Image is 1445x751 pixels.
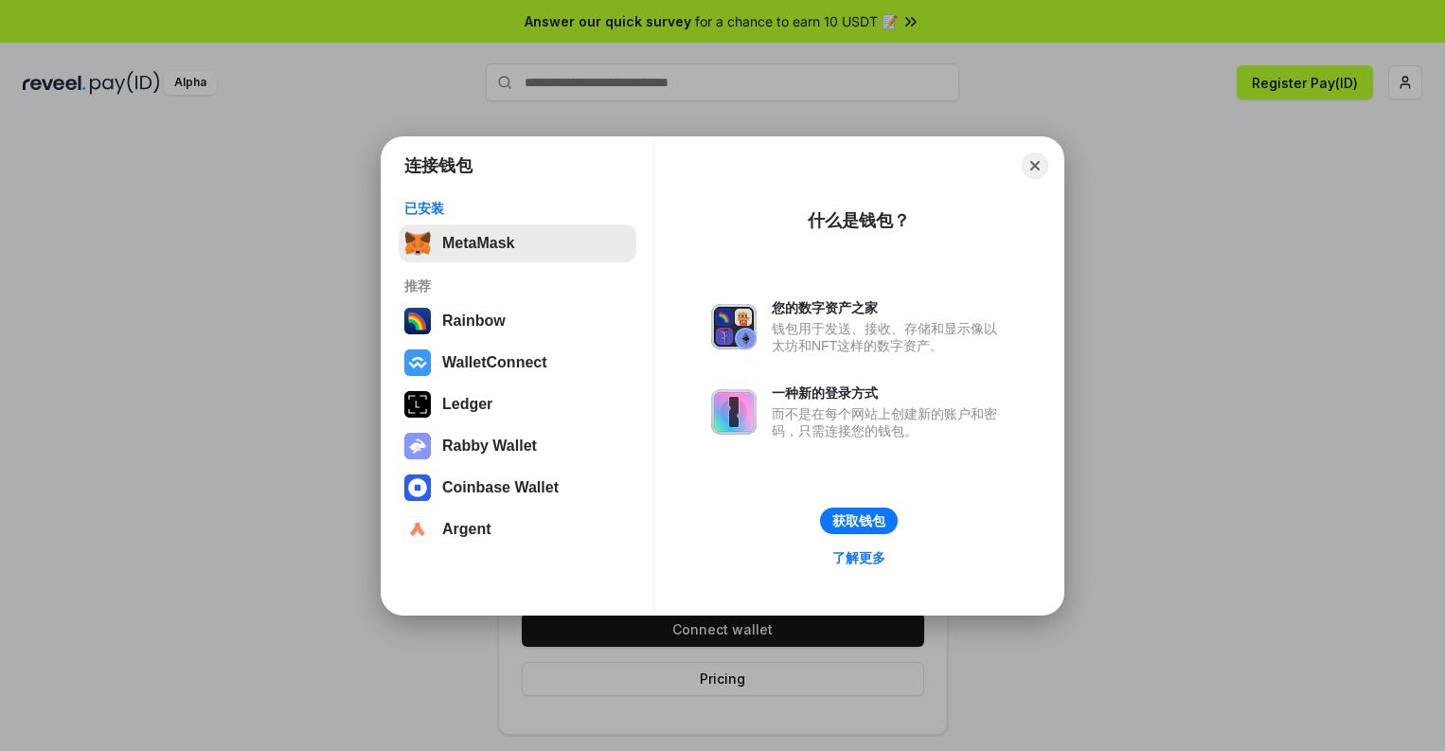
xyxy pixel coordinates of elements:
img: svg+xml,%3Csvg%20xmlns%3D%22http%3A%2F%2Fwww.w3.org%2F2000%2Fsvg%22%20fill%3D%22none%22%20viewBox... [711,389,757,435]
button: Close [1022,152,1048,179]
div: 获取钱包 [832,512,885,529]
h1: 连接钱包 [404,154,473,177]
div: 而不是在每个网站上创建新的账户和密码，只需连接您的钱包。 [772,405,1007,439]
button: MetaMask [399,224,636,262]
button: Coinbase Wallet [399,469,636,507]
div: Rabby Wallet [442,438,537,455]
img: svg+xml,%3Csvg%20xmlns%3D%22http%3A%2F%2Fwww.w3.org%2F2000%2Fsvg%22%20fill%3D%22none%22%20viewBox... [404,433,431,459]
button: Argent [399,510,636,548]
div: 钱包用于发送、接收、存储和显示像以太坊和NFT这样的数字资产。 [772,320,1007,354]
div: 您的数字资产之家 [772,299,1007,316]
button: 获取钱包 [820,508,898,534]
img: svg+xml,%3Csvg%20width%3D%22120%22%20height%3D%22120%22%20viewBox%3D%220%200%20120%20120%22%20fil... [404,308,431,334]
img: svg+xml,%3Csvg%20width%3D%2228%22%20height%3D%2228%22%20viewBox%3D%220%200%2028%2028%22%20fill%3D... [404,349,431,376]
img: svg+xml,%3Csvg%20xmlns%3D%22http%3A%2F%2Fwww.w3.org%2F2000%2Fsvg%22%20fill%3D%22none%22%20viewBox... [711,304,757,349]
img: svg+xml,%3Csvg%20width%3D%2228%22%20height%3D%2228%22%20viewBox%3D%220%200%2028%2028%22%20fill%3D... [404,474,431,501]
img: svg+xml,%3Csvg%20width%3D%2228%22%20height%3D%2228%22%20viewBox%3D%220%200%2028%2028%22%20fill%3D... [404,516,431,543]
div: 了解更多 [832,549,885,566]
div: 一种新的登录方式 [772,384,1007,402]
button: Rabby Wallet [399,427,636,465]
div: 什么是钱包？ [808,209,910,232]
div: Coinbase Wallet [442,479,559,496]
img: svg+xml,%3Csvg%20xmlns%3D%22http%3A%2F%2Fwww.w3.org%2F2000%2Fsvg%22%20width%3D%2228%22%20height%3... [404,391,431,418]
div: Argent [442,521,491,538]
div: MetaMask [442,235,514,252]
img: svg+xml,%3Csvg%20fill%3D%22none%22%20height%3D%2233%22%20viewBox%3D%220%200%2035%2033%22%20width%... [404,230,431,257]
button: Rainbow [399,302,636,340]
div: WalletConnect [442,354,547,371]
div: Rainbow [442,313,506,330]
button: Ledger [399,385,636,423]
div: 推荐 [404,277,631,295]
div: Ledger [442,396,492,413]
a: 了解更多 [821,545,897,570]
div: 已安装 [404,200,631,217]
button: WalletConnect [399,344,636,382]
